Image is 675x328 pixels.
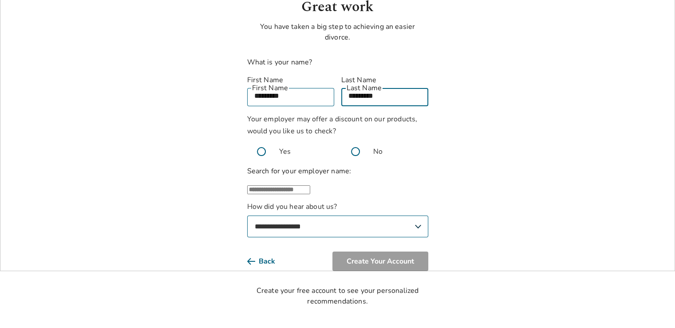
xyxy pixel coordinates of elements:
p: You have taken a big step to achieving an easier divorce. [247,21,428,43]
span: Yes [279,146,291,157]
div: Create your free account to see your personalized recommendations. [247,285,428,307]
label: How did you hear about us? [247,201,428,237]
label: Last Name [341,75,428,85]
button: Create Your Account [332,252,428,271]
select: How did you hear about us? [247,216,428,237]
label: First Name [247,75,334,85]
span: No [373,146,383,157]
label: Search for your employer name: [247,166,351,176]
label: What is your name? [247,57,312,67]
button: Back [247,252,289,271]
iframe: Chat Widget [631,285,675,328]
span: Your employer may offer a discount on our products, would you like us to check? [247,114,418,136]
